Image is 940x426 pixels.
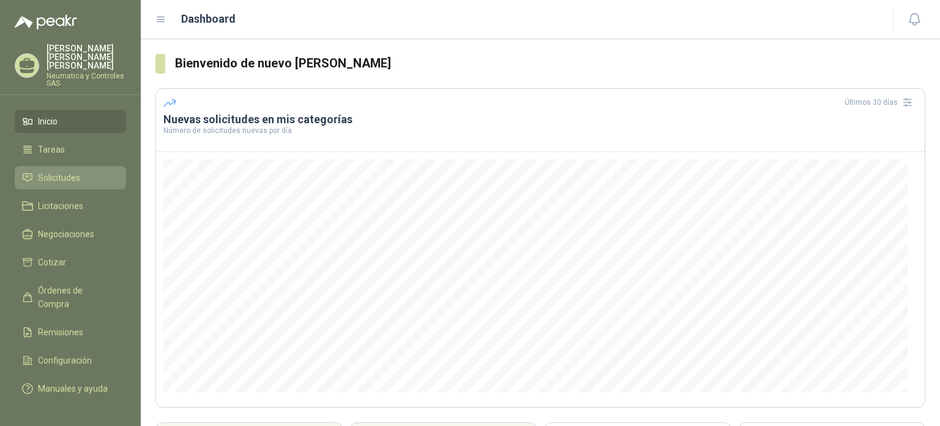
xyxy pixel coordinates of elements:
[38,354,92,367] span: Configuración
[38,199,83,213] span: Licitaciones
[163,127,917,134] p: Número de solicitudes nuevas por día
[175,54,925,73] h3: Bienvenido de nuevo [PERSON_NAME]
[15,166,126,189] a: Solicitudes
[38,171,80,184] span: Solicitudes
[15,15,77,29] img: Logo peakr
[15,349,126,372] a: Configuración
[163,112,917,127] h3: Nuevas solicitudes en mis categorías
[15,110,126,133] a: Inicio
[845,93,917,112] div: Últimos 30 días
[38,284,114,311] span: Órdenes de Compra
[47,44,126,70] p: [PERSON_NAME] [PERSON_NAME] [PERSON_NAME]
[181,10,236,28] h1: Dashboard
[15,194,126,218] a: Licitaciones
[38,143,65,156] span: Tareas
[38,325,83,339] span: Remisiones
[15,251,126,274] a: Cotizar
[15,138,126,161] a: Tareas
[15,377,126,400] a: Manuales y ayuda
[47,72,126,87] p: Neumatica y Controles SAS
[38,382,108,395] span: Manuales y ayuda
[15,279,126,316] a: Órdenes de Compra
[15,223,126,246] a: Negociaciones
[38,256,66,269] span: Cotizar
[38,227,94,241] span: Negociaciones
[38,115,58,128] span: Inicio
[15,321,126,344] a: Remisiones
